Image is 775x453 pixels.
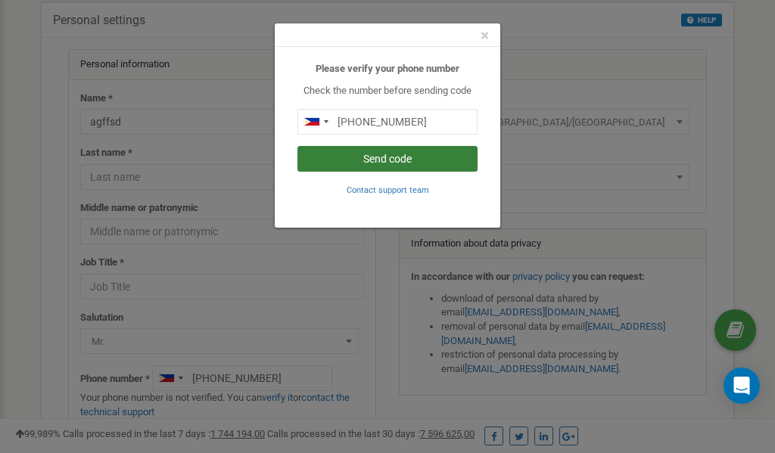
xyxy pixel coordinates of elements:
[724,368,760,404] div: Open Intercom Messenger
[297,84,478,98] p: Check the number before sending code
[481,28,489,44] button: Close
[481,26,489,45] span: ×
[297,146,478,172] button: Send code
[316,63,459,74] b: Please verify your phone number
[347,184,429,195] a: Contact support team
[298,110,333,134] div: Telephone country code
[347,185,429,195] small: Contact support team
[297,109,478,135] input: 0905 123 4567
